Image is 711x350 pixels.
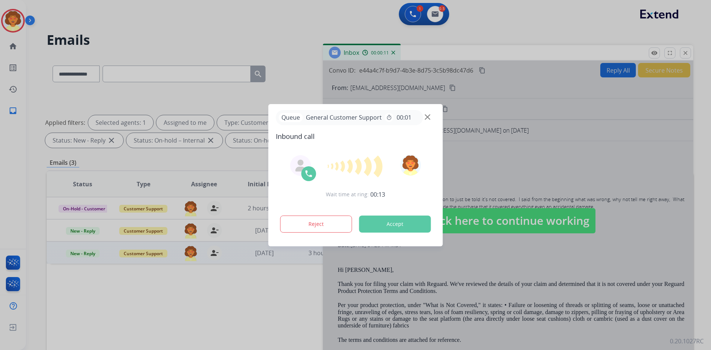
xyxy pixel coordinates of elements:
[386,114,392,120] mat-icon: timer
[425,114,430,120] img: close-button
[303,113,385,122] span: General Customer Support
[279,113,303,122] p: Queue
[670,337,704,346] p: 0.20.1027RC
[359,216,431,233] button: Accept
[400,155,421,176] img: avatar
[304,169,313,178] img: call-icon
[276,131,435,141] span: Inbound call
[326,191,369,198] span: Wait time at ring:
[280,216,352,233] button: Reject
[295,160,307,171] img: agent-avatar
[370,190,385,199] span: 00:13
[397,113,411,122] span: 00:01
